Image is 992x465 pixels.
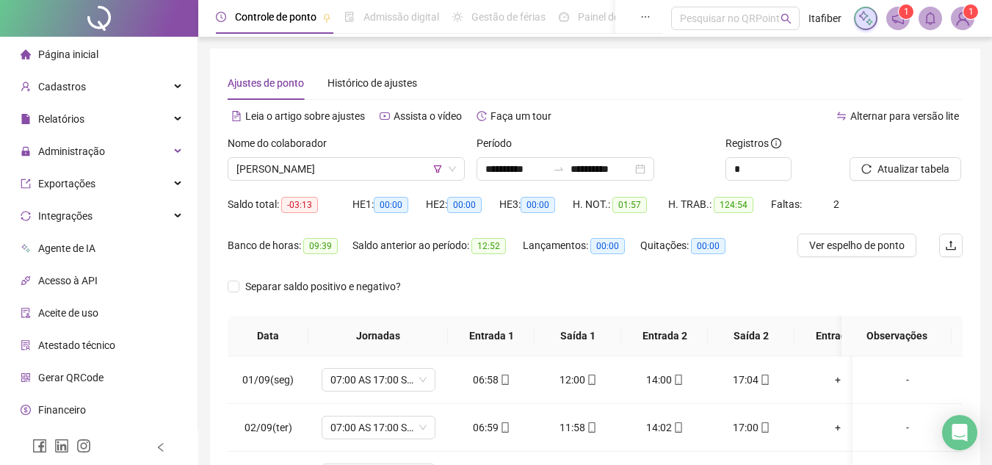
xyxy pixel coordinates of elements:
[21,372,31,383] span: qrcode
[668,196,771,213] div: H. TRAB.:
[640,237,743,254] div: Quitações:
[672,375,684,385] span: mobile
[21,114,31,124] span: file
[725,135,781,151] span: Registros
[54,439,69,453] span: linkedin
[714,197,753,213] span: 124:54
[38,178,95,190] span: Exportações
[640,12,651,22] span: ellipsis
[877,161,949,177] span: Atualizar tabela
[573,196,668,213] div: H. NOT.:
[460,372,523,388] div: 06:58
[32,439,47,453] span: facebook
[904,7,909,17] span: 1
[759,375,770,385] span: mobile
[969,7,974,17] span: 1
[806,372,869,388] div: +
[245,422,292,433] span: 02/09(ter)
[759,422,770,433] span: mobile
[633,419,696,436] div: 14:02
[322,13,331,22] span: pushpin
[891,12,905,25] span: notification
[21,275,31,286] span: api
[708,316,794,356] th: Saída 2
[303,238,338,254] span: 09:39
[38,81,86,93] span: Cadastros
[38,113,84,125] span: Relatórios
[344,12,355,22] span: file-done
[235,11,316,23] span: Controle de ponto
[945,239,957,251] span: upload
[239,278,407,295] span: Separar saldo positivo e negativo?
[242,374,294,386] span: 01/09(seg)
[352,237,523,254] div: Saldo anterior ao período:
[499,375,510,385] span: mobile
[363,11,439,23] span: Admissão digital
[21,146,31,156] span: lock
[236,158,456,180] span: SAMUEL ANTONIO DA SILVA
[281,197,318,213] span: -03:13
[21,211,31,221] span: sync
[864,372,951,388] div: -
[76,439,91,453] span: instagram
[156,442,166,453] span: left
[771,198,804,210] span: Faltas:
[899,4,913,19] sup: 1
[808,10,841,26] span: Itafiber
[546,372,609,388] div: 12:00
[380,111,390,121] span: youtube
[858,10,874,26] img: sparkle-icon.fc2bf0ac1784a2077858766a79e2daf3.svg
[942,415,977,450] div: Open Intercom Messenger
[864,419,951,436] div: -
[781,13,792,24] span: search
[327,77,417,89] span: Histórico de ajustes
[374,197,408,213] span: 00:00
[490,110,551,122] span: Faça um tour
[633,372,696,388] div: 14:00
[228,77,304,89] span: Ajustes de ponto
[352,196,426,213] div: HE 1:
[521,197,555,213] span: 00:00
[38,242,95,254] span: Agente de IA
[963,4,978,19] sup: Atualize o seu contato no menu Meus Dados
[553,163,565,175] span: swap-right
[460,419,523,436] div: 06:59
[672,422,684,433] span: mobile
[546,419,609,436] div: 11:58
[38,404,86,416] span: Financeiro
[559,12,569,22] span: dashboard
[952,7,974,29] img: 11104
[691,238,725,254] span: 00:00
[585,422,597,433] span: mobile
[841,316,952,356] th: Observações
[394,110,462,122] span: Assista o vídeo
[216,12,226,22] span: clock-circle
[330,369,427,391] span: 07:00 AS 17:00 SEG. A SEXT
[535,316,621,356] th: Saída 1
[38,339,115,351] span: Atestado técnico
[21,405,31,415] span: dollar
[850,157,961,181] button: Atualizar tabela
[553,163,565,175] span: to
[228,135,336,151] label: Nome do colaborador
[590,238,625,254] span: 00:00
[471,238,506,254] span: 12:52
[21,308,31,318] span: audit
[477,135,521,151] label: Período
[38,275,98,286] span: Acesso à API
[853,328,940,344] span: Observações
[245,110,365,122] span: Leia o artigo sobre ajustes
[38,48,98,60] span: Página inicial
[38,210,93,222] span: Integrações
[585,375,597,385] span: mobile
[794,316,881,356] th: Entrada 3
[448,316,535,356] th: Entrada 1
[308,316,448,356] th: Jornadas
[21,340,31,350] span: solution
[499,422,510,433] span: mobile
[771,138,781,148] span: info-circle
[833,198,839,210] span: 2
[861,164,872,174] span: reload
[330,417,427,439] span: 07:00 AS 17:00 SEG. A SEXT
[720,419,783,436] div: 17:00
